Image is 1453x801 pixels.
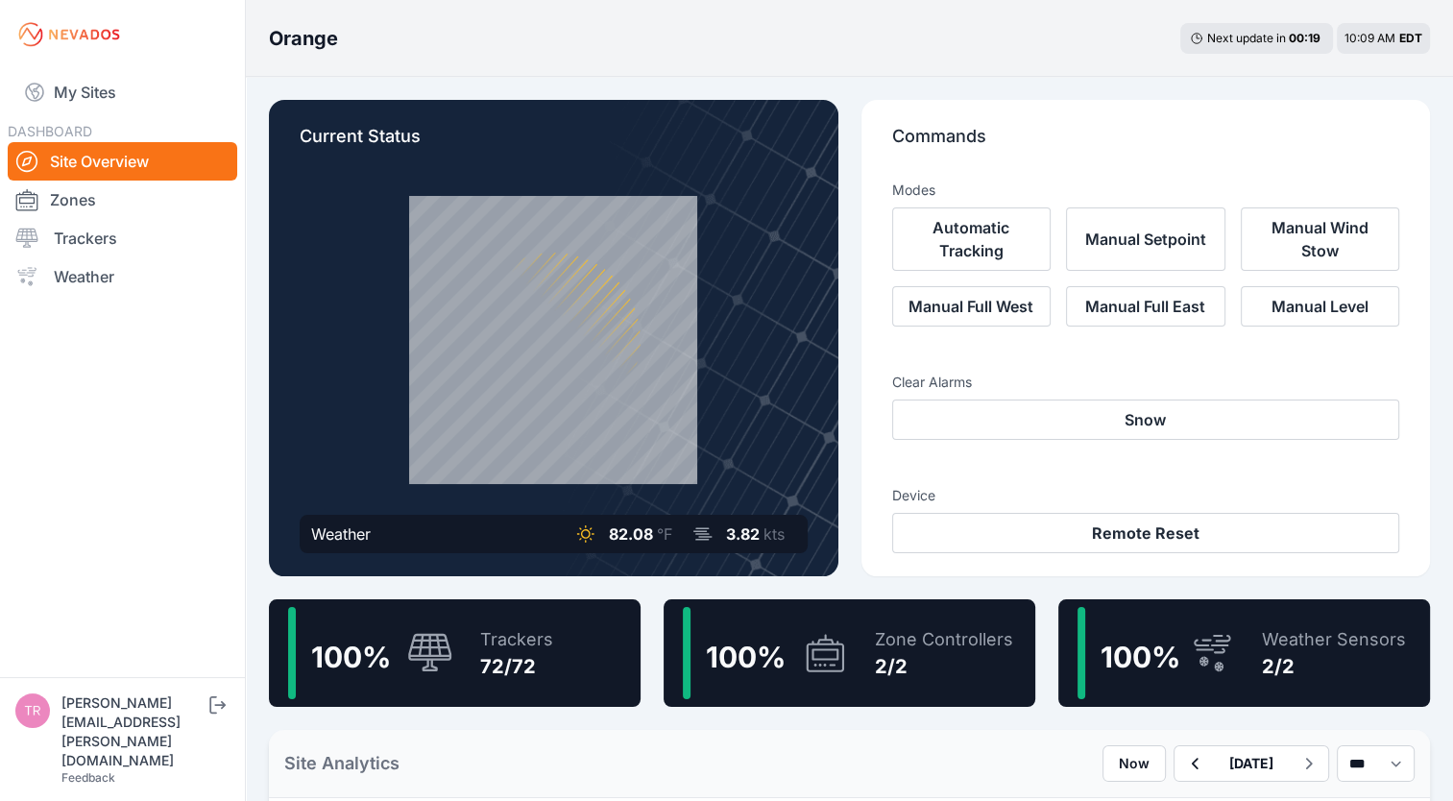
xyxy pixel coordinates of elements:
[8,219,237,257] a: Trackers
[300,123,808,165] p: Current Status
[1262,626,1406,653] div: Weather Sensors
[480,626,553,653] div: Trackers
[269,25,338,52] h3: Orange
[892,207,1052,271] button: Automatic Tracking
[1207,31,1286,45] span: Next update in
[15,19,123,50] img: Nevados
[726,524,760,544] span: 3.82
[8,69,237,115] a: My Sites
[875,626,1013,653] div: Zone Controllers
[1241,207,1400,271] button: Manual Wind Stow
[892,486,1400,505] h3: Device
[892,181,935,200] h3: Modes
[1101,640,1180,674] span: 100 %
[875,653,1013,680] div: 2/2
[763,524,785,544] span: kts
[1066,286,1225,327] button: Manual Full East
[892,513,1400,553] button: Remote Reset
[892,123,1400,165] p: Commands
[311,640,391,674] span: 100 %
[1289,31,1323,46] div: 00 : 19
[8,123,92,139] span: DASHBOARD
[1344,31,1395,45] span: 10:09 AM
[1102,745,1166,782] button: Now
[15,693,50,728] img: tricia.stevens@greenskies.com
[892,286,1052,327] button: Manual Full West
[664,599,1035,707] a: 100%Zone Controllers2/2
[8,181,237,219] a: Zones
[480,653,553,680] div: 72/72
[8,142,237,181] a: Site Overview
[1214,746,1289,781] button: [DATE]
[269,13,338,63] nav: Breadcrumb
[657,524,672,544] span: °F
[1066,207,1225,271] button: Manual Setpoint
[284,750,400,777] h2: Site Analytics
[61,770,115,785] a: Feedback
[892,400,1400,440] button: Snow
[61,693,206,770] div: [PERSON_NAME][EMAIL_ADDRESS][PERSON_NAME][DOMAIN_NAME]
[892,373,1400,392] h3: Clear Alarms
[1399,31,1422,45] span: EDT
[1241,286,1400,327] button: Manual Level
[1058,599,1430,707] a: 100%Weather Sensors2/2
[269,599,641,707] a: 100%Trackers72/72
[706,640,786,674] span: 100 %
[311,522,371,546] div: Weather
[609,524,653,544] span: 82.08
[1262,653,1406,680] div: 2/2
[8,257,237,296] a: Weather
